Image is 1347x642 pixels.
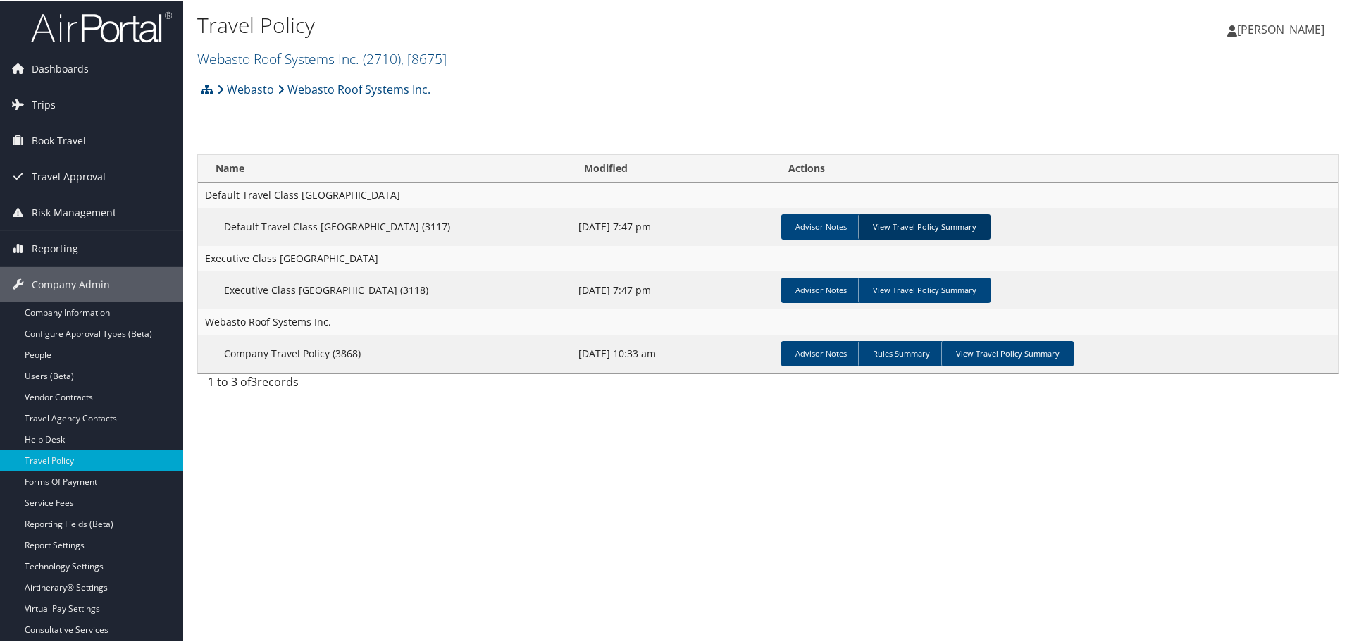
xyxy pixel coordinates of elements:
td: Executive Class [GEOGRAPHIC_DATA] [198,245,1338,270]
div: 1 to 3 of records [208,372,472,396]
a: Advisor Notes [781,213,861,238]
span: Dashboards [32,50,89,85]
a: Webasto Roof Systems Inc. [278,74,430,102]
span: Travel Approval [32,158,106,193]
th: Modified: activate to sort column ascending [571,154,776,181]
a: Webasto Roof Systems Inc. [197,48,447,67]
span: 3 [251,373,257,388]
a: Rules Summary [858,340,944,365]
td: [DATE] 10:33 am [571,333,776,371]
span: [PERSON_NAME] [1237,20,1324,36]
span: , [ 8675 ] [401,48,447,67]
a: View Travel Policy Summary [941,340,1074,365]
h1: Travel Policy [197,9,958,39]
th: Actions [776,154,1338,181]
a: Webasto [217,74,274,102]
td: [DATE] 7:47 pm [571,270,776,308]
th: Name: activate to sort column ascending [198,154,571,181]
a: View Travel Policy Summary [858,213,991,238]
td: Company Travel Policy (3868) [198,333,571,371]
td: Default Travel Class [GEOGRAPHIC_DATA] [198,181,1338,206]
td: Webasto Roof Systems Inc. [198,308,1338,333]
span: Trips [32,86,56,121]
a: Advisor Notes [781,276,861,302]
img: airportal-logo.png [31,9,172,42]
a: Advisor Notes [781,340,861,365]
td: Executive Class [GEOGRAPHIC_DATA] (3118) [198,270,571,308]
td: Default Travel Class [GEOGRAPHIC_DATA] (3117) [198,206,571,245]
span: Reporting [32,230,78,265]
td: [DATE] 7:47 pm [571,206,776,245]
span: ( 2710 ) [363,48,401,67]
a: [PERSON_NAME] [1227,7,1339,49]
span: Book Travel [32,122,86,157]
span: Company Admin [32,266,110,301]
span: Risk Management [32,194,116,229]
a: View Travel Policy Summary [858,276,991,302]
